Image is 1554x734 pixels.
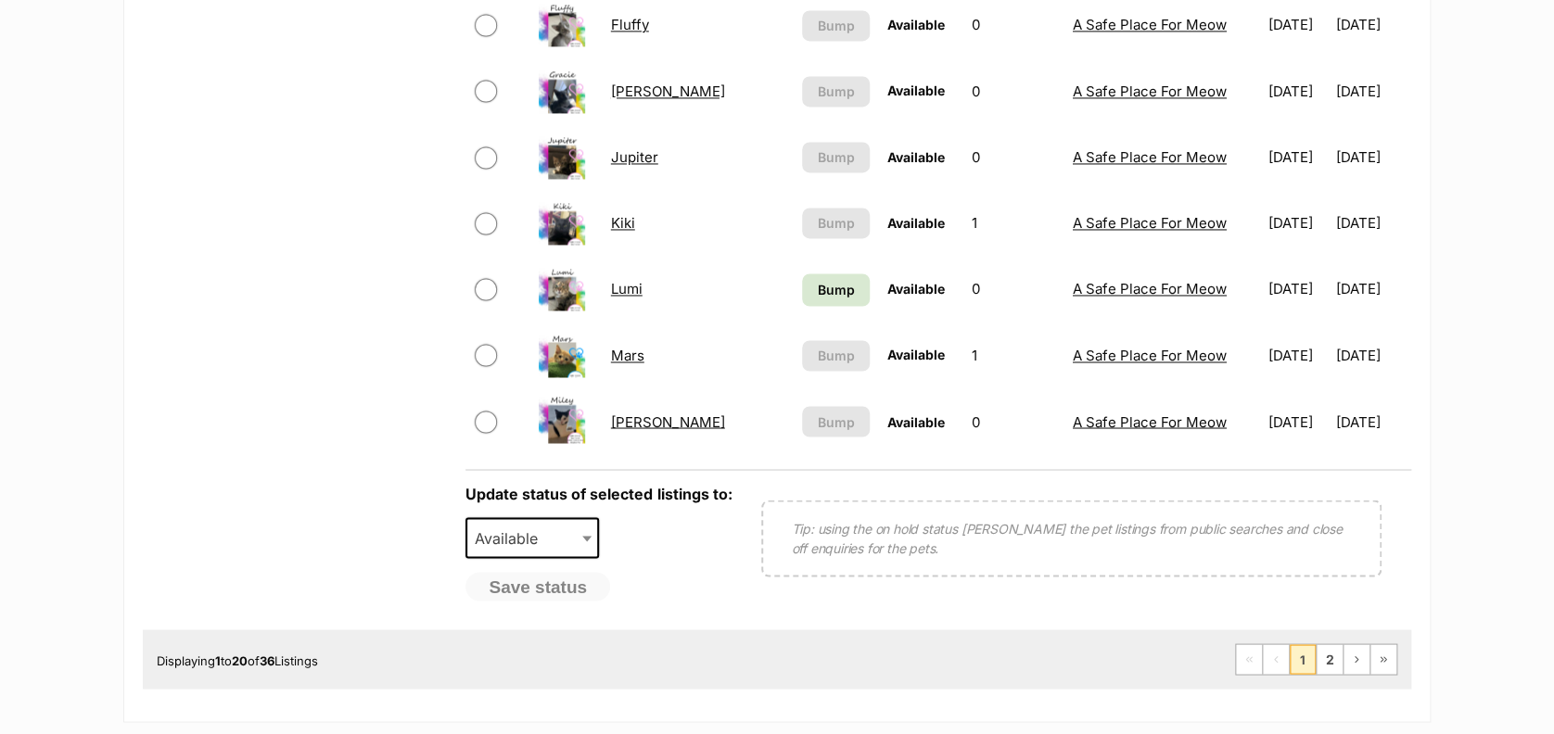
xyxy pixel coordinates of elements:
a: [PERSON_NAME] [611,82,725,100]
span: Page 1 [1290,644,1316,674]
label: Update status of selected listings to: [465,484,732,502]
button: Bump [802,142,871,172]
a: A Safe Place For Meow [1073,148,1227,166]
td: [DATE] [1336,191,1409,255]
td: [DATE] [1261,191,1334,255]
td: [DATE] [1261,257,1334,321]
a: A Safe Place For Meow [1073,280,1227,297]
span: Displaying to of Listings [157,652,318,667]
strong: 36 [260,652,274,667]
td: [DATE] [1336,59,1409,123]
span: Available [886,17,944,32]
td: 0 [964,257,1064,321]
a: Kiki [611,214,635,232]
a: A Safe Place For Meow [1073,16,1227,33]
td: [DATE] [1336,389,1409,453]
td: [DATE] [1261,323,1334,387]
span: Bump [818,213,855,233]
button: Bump [802,10,871,41]
strong: 20 [232,652,248,667]
span: Available [886,281,944,297]
nav: Pagination [1235,643,1397,675]
span: Available [886,413,944,429]
button: Save status [465,572,610,601]
a: Mars [611,347,644,364]
td: 1 [964,191,1064,255]
span: Bump [818,16,855,35]
span: Previous page [1263,644,1289,674]
td: [DATE] [1336,257,1409,321]
a: Page 2 [1317,644,1343,674]
span: Available [465,517,599,558]
a: Lumi [611,280,643,297]
td: 0 [964,59,1064,123]
td: [DATE] [1336,125,1409,189]
a: A Safe Place For Meow [1073,214,1227,232]
td: 0 [964,389,1064,453]
a: Fluffy [611,16,649,33]
span: Available [886,149,944,165]
a: Bump [802,273,871,306]
td: [DATE] [1261,389,1334,453]
button: Bump [802,340,871,371]
a: [PERSON_NAME] [611,412,725,430]
a: Jupiter [611,148,658,166]
button: Bump [802,76,871,107]
span: Bump [818,411,855,431]
span: Bump [818,82,855,101]
span: Bump [818,147,855,167]
span: Available [886,347,944,362]
td: 1 [964,323,1064,387]
td: 0 [964,125,1064,189]
span: Available [886,82,944,98]
span: First page [1236,644,1262,674]
span: Available [467,525,556,550]
a: A Safe Place For Meow [1073,82,1227,100]
span: Bump [818,346,855,365]
a: Next page [1344,644,1369,674]
span: Available [886,215,944,231]
a: Last page [1370,644,1396,674]
button: Bump [802,406,871,437]
button: Bump [802,208,871,238]
td: [DATE] [1336,323,1409,387]
strong: 1 [215,652,221,667]
a: A Safe Place For Meow [1073,412,1227,430]
td: [DATE] [1261,125,1334,189]
td: [DATE] [1261,59,1334,123]
span: Bump [818,280,855,299]
p: Tip: using the on hold status [PERSON_NAME] the pet listings from public searches and close off e... [791,518,1352,557]
a: A Safe Place For Meow [1073,347,1227,364]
